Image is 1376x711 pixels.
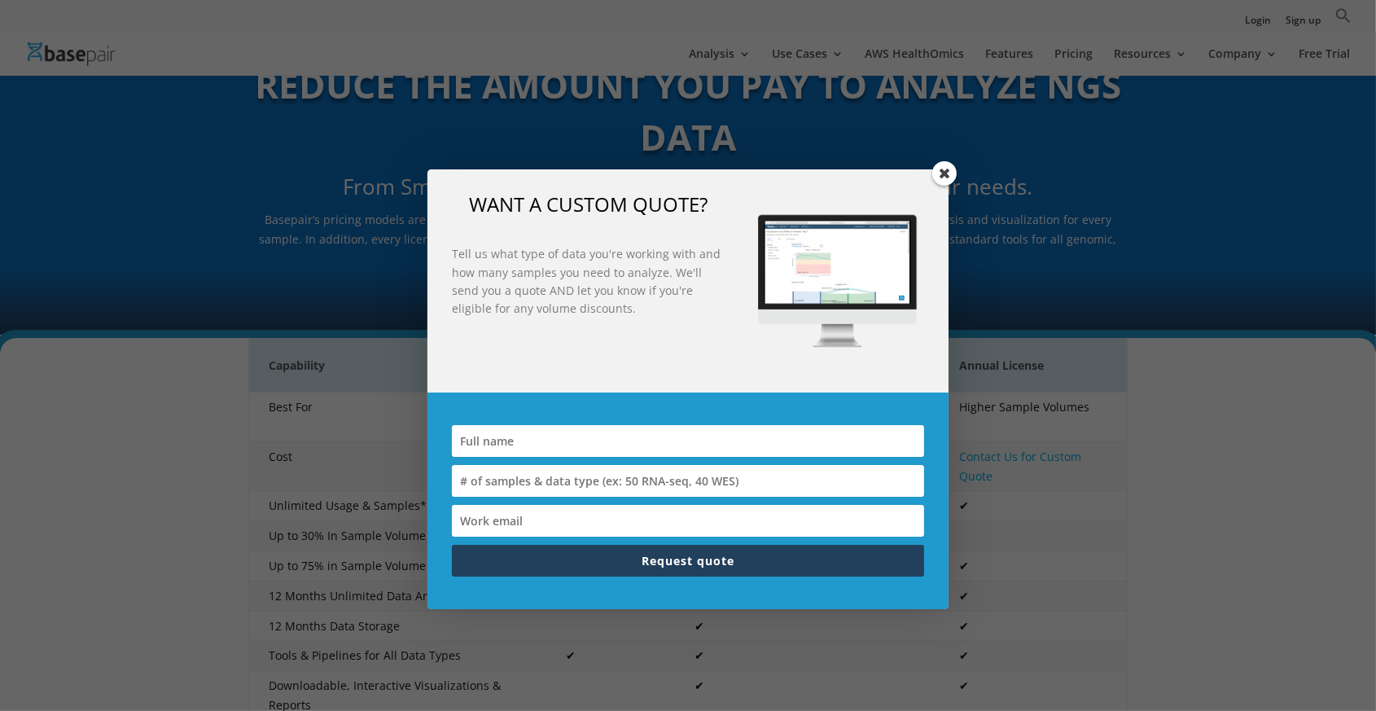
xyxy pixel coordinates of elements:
strong: Tell us what type of data you're working with and how many samples you need to analyze. We'll sen... [452,246,721,316]
span: Request quote [642,553,734,568]
button: Request quote [452,545,924,577]
input: Work email [452,505,924,537]
span: WANT A CUSTOM QUOTE? [470,191,708,217]
input: Full name [452,425,924,457]
input: # of samples & data type (ex: 50 RNA-seq, 40 WES) [452,465,924,497]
